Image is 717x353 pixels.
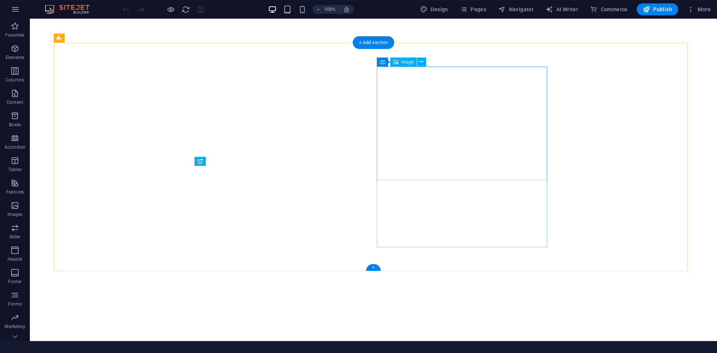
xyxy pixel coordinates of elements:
[8,167,22,173] p: Tables
[6,77,24,83] p: Columns
[401,60,414,64] span: Image
[460,6,486,13] span: Pages
[4,144,25,150] p: Accordion
[9,122,21,128] p: Boxes
[457,3,489,15] button: Pages
[166,5,175,14] button: Click here to leave preview mode and continue editing
[495,3,537,15] button: Navigator
[6,55,25,61] p: Elements
[420,6,448,13] span: Design
[8,301,22,307] p: Forms
[546,6,578,13] span: AI Writer
[590,6,628,13] span: Commerce
[43,5,99,14] img: Editor Logo
[353,36,394,49] div: + Add section
[313,5,339,14] button: 100%
[5,32,24,38] p: Favorites
[6,189,24,195] p: Features
[587,3,631,15] button: Commerce
[637,3,678,15] button: Publish
[181,5,190,14] i: Reload page
[643,6,672,13] span: Publish
[687,6,711,13] span: More
[498,6,534,13] span: Navigator
[4,323,25,329] p: Marketing
[684,3,714,15] button: More
[343,6,350,13] i: On resize automatically adjust zoom level to fit chosen device.
[7,99,23,105] p: Content
[7,256,22,262] p: Header
[9,234,21,240] p: Slider
[8,279,22,285] p: Footer
[417,3,451,15] div: Design (Ctrl+Alt+Y)
[543,3,581,15] button: AI Writer
[181,5,190,14] button: reload
[324,5,336,14] h6: 100%
[417,3,451,15] button: Design
[366,264,381,271] div: +
[7,211,23,217] p: Images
